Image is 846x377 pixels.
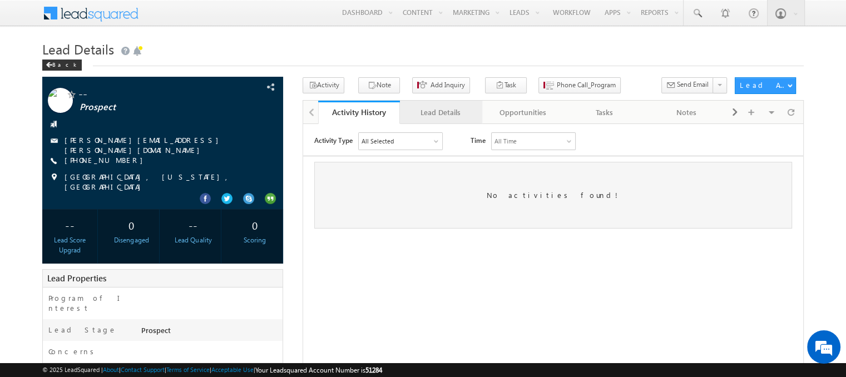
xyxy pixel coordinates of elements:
div: All Selected [56,9,139,26]
span: Your Leadsquared Account Number is [255,366,382,374]
button: Task [485,77,527,93]
div: Back [42,59,82,71]
a: Contact Support [121,366,165,373]
div: Opportunities [491,106,554,119]
span: [GEOGRAPHIC_DATA], [US_STATE], [GEOGRAPHIC_DATA] [65,172,260,192]
a: About [103,366,119,373]
a: Tasks [564,101,646,124]
span: Activity Type [11,8,50,25]
div: Activity History [326,107,392,117]
a: Lead Details [400,101,482,124]
img: Profile photo [48,88,73,117]
div: 0 [230,215,280,235]
button: Lead Actions [735,77,796,94]
span: -- [78,88,227,99]
a: Opportunities [482,101,564,124]
div: 0 [107,215,156,235]
div: -- [169,215,218,235]
div: Scoring [230,235,280,245]
div: Lead Actions [740,80,787,90]
div: Tasks [573,106,636,119]
button: Activity [303,77,344,93]
label: Lead Stage [48,325,117,335]
div: No activities found! [11,38,489,105]
button: Send Email [661,77,714,93]
div: Lead Details [409,106,472,119]
span: 51284 [365,366,382,374]
a: Terms of Service [166,366,210,373]
span: Lead Details [42,40,114,58]
label: Program of Interest [48,293,130,313]
span: Phone Call_Program [557,80,616,90]
div: Lead Score Upgrad [45,235,95,255]
span: Send Email [677,80,709,90]
div: All Time [191,12,214,22]
a: Activity History [318,101,400,124]
button: Add Inquiry [412,77,470,93]
div: Notes [655,106,718,119]
button: Phone Call_Program [538,77,621,93]
span: Lead Properties [47,272,106,284]
a: Acceptable Use [211,366,254,373]
button: Note [358,77,400,93]
div: Prospect [138,325,283,340]
span: Prospect [80,102,229,113]
a: [PERSON_NAME][EMAIL_ADDRESS][PERSON_NAME][DOMAIN_NAME] [65,135,224,155]
span: [PHONE_NUMBER] [65,155,149,166]
a: Back [42,59,87,68]
div: Disengaged [107,235,156,245]
a: Notes [646,101,728,124]
div: Lead Quality [169,235,218,245]
div: All Selected [58,12,91,22]
span: Time [167,8,182,25]
div: -- [45,215,95,235]
label: Concerns [48,346,98,356]
span: © 2025 LeadSquared | | | | | [42,365,382,375]
span: Add Inquiry [431,80,465,90]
